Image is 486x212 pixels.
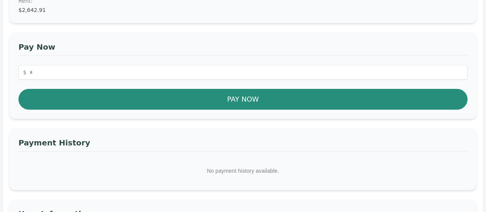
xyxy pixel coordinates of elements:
[18,42,468,56] h3: Pay Now
[18,161,468,181] p: No payment history available.
[18,6,468,14] dd: $2,642.91
[18,137,468,152] h3: Payment History
[18,89,468,110] button: Pay Now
